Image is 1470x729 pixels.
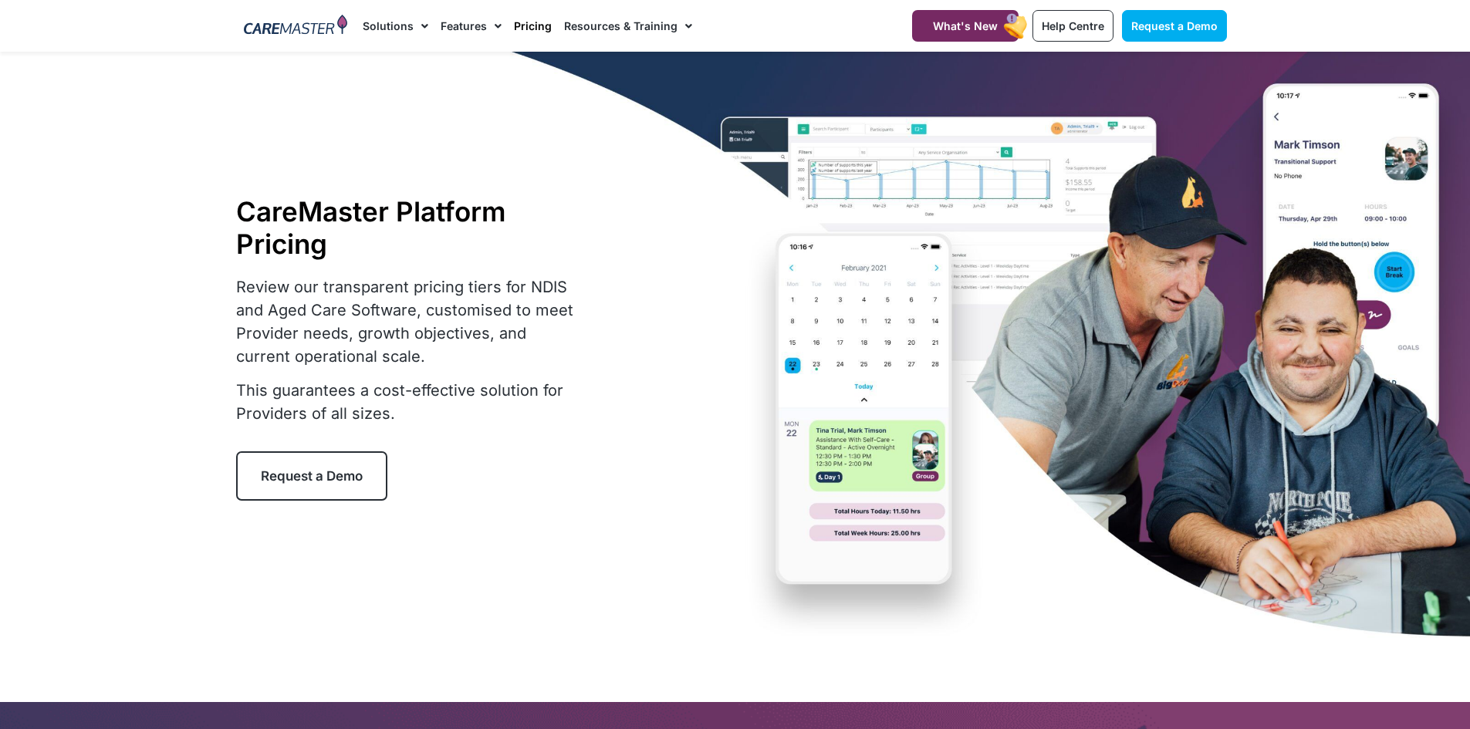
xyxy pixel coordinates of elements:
a: What's New [912,10,1019,42]
span: What's New [933,19,998,32]
span: Request a Demo [1131,19,1218,32]
span: Help Centre [1042,19,1104,32]
span: Request a Demo [261,468,363,484]
h1: CareMaster Platform Pricing [236,195,583,260]
a: Request a Demo [236,451,387,501]
a: Request a Demo [1122,10,1227,42]
a: Help Centre [1032,10,1113,42]
p: Review our transparent pricing tiers for NDIS and Aged Care Software, customised to meet Provider... [236,275,583,368]
img: CareMaster Logo [244,15,348,38]
p: This guarantees a cost-effective solution for Providers of all sizes. [236,379,583,425]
